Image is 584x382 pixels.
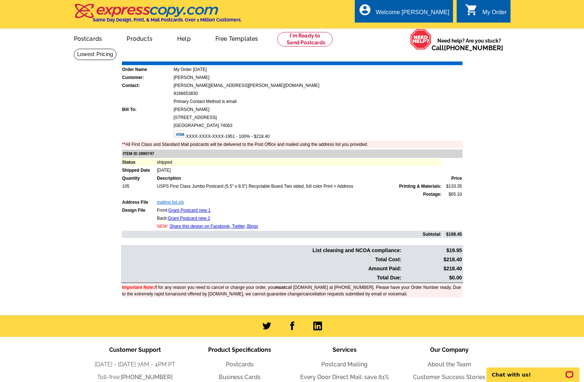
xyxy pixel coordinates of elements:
span: Product Specifications [208,346,271,353]
span: Call [432,44,503,52]
td: XXXX-XXXX-XXXX-1951 - 100% - $218.40 [173,130,462,140]
a: Customer Success Stories [413,374,485,381]
td: $218.40 [402,264,462,273]
td: Price [442,175,462,182]
td: Shipped Date [122,167,156,174]
a: Postcard Mailing [321,361,368,368]
img: visa.gif [174,130,186,138]
td: Total Cost: [122,255,402,264]
td: USPS First Class Jumbo Postcard (5.5" x 8.5") Recyclable Board Two sided, full color Print + Address [156,183,442,190]
td: $19.95 [402,246,462,255]
li: Toll-free: [83,373,187,382]
i: account_circle [358,3,372,16]
font: Important Note: [122,285,155,290]
td: $65.10 [442,191,462,198]
div: My Order [482,9,507,19]
td: 105 [122,183,156,190]
img: help [410,29,432,50]
a: Products [115,29,164,47]
li: [DATE] - [DATE] 7AM - 4PM PT [83,360,187,369]
td: $198.45 [442,231,462,238]
td: shipped [156,159,442,166]
a: [PHONE_NUMBER] [444,44,503,52]
iframe: LiveChat chat widget [482,359,584,382]
td: 9186653830 [173,90,462,97]
td: [PERSON_NAME] [173,74,462,81]
td: [DATE] [156,167,442,174]
td: Back: [156,215,442,222]
span: NEW: [157,224,168,229]
a: mailing list.xls [157,200,184,205]
span: Customer Support [109,346,161,353]
td: $133.35 [442,183,462,190]
td: Total Due: [122,274,402,282]
span: Need help? Are you stuck? [432,37,507,52]
td: Quantity [122,175,156,182]
a: Every Door Direct Mail: save 81% [300,374,389,381]
td: ITEM ID 2990747 [122,150,462,158]
i: shopping_cart [465,3,478,16]
div: Welcome [PERSON_NAME] [376,9,449,19]
a: Share this design on Facebook, Twitter, Blogs [170,224,258,229]
a: Same Day Design, Print, & Mail Postcards. Over 1 Million Customers. [74,9,242,23]
td: Amount Paid: [122,264,402,273]
h4: Same Day Design, Print, & Mail Postcards. Over 1 Million Customers. [93,17,242,23]
a: shopping_cart My Order [465,8,507,17]
span: Services [333,346,357,353]
td: My Order [DATE] [173,66,462,73]
a: Grant Postcard new 1 [168,208,211,213]
b: must [275,285,286,290]
td: If for any reason you need to cancel or change your order, you call [DOMAIN_NAME] at [PHONE_NUMBE... [122,284,462,298]
td: Status [122,159,156,166]
td: List cleaning and NCOA compliance: [122,246,402,255]
td: Order Name [122,66,172,73]
a: Postcards [62,29,114,47]
td: **All First Class and Standard Mail postcards will be delivered to the Post Office and mailed usi... [122,141,462,148]
td: $218.40 [402,255,462,264]
td: $0.00 [402,274,462,282]
a: Business Cards [219,374,261,381]
td: Subtotal: [122,231,442,238]
td: Bill To: [122,106,172,113]
td: [GEOGRAPHIC_DATA] 74063 [173,122,462,129]
a: [PHONE_NUMBER] [121,374,172,381]
td: Address File [122,199,156,206]
a: Grant Postcard new 2 [168,216,210,221]
td: [PERSON_NAME] [173,106,462,113]
td: Customer: [122,74,172,81]
td: Front: [156,207,442,214]
td: [PERSON_NAME][EMAIL_ADDRESS][PERSON_NAME][DOMAIN_NAME] [173,82,462,89]
td: Contact: [122,82,172,89]
td: [STREET_ADDRESS] [173,114,462,121]
span: Our Company [430,346,469,353]
a: Postcards [226,361,254,368]
strong: Postage: [423,192,442,197]
a: About the Team [428,361,471,368]
a: Free Templates [204,29,270,47]
td: Primary Contact Method is email [173,98,462,105]
td: Design File [122,207,156,214]
span: Printing & Materials: [399,183,442,190]
a: Help [166,29,202,47]
td: Description [156,175,442,182]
